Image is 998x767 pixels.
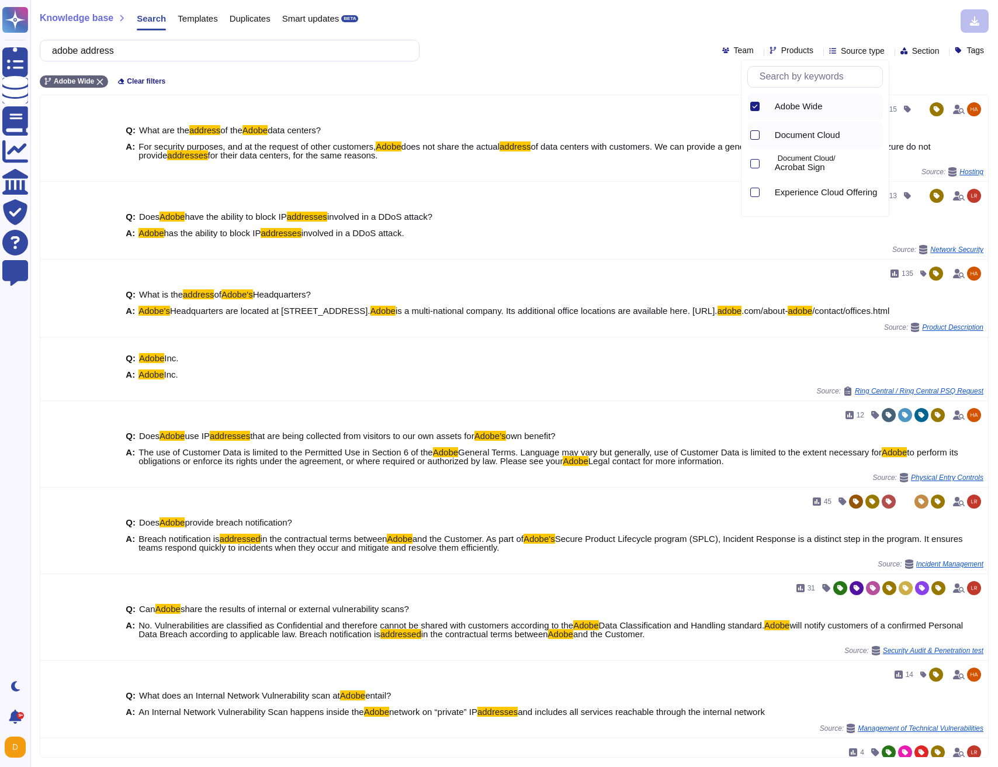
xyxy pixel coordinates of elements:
span: An Internal Network Vulnerability Scan happens inside the [138,707,364,717]
span: of data centers with customers. We can provide a general location if necessary. AWS and Azure do ... [138,141,931,160]
mark: address [500,141,531,151]
div: Document Cloud [765,122,883,148]
span: that are being collected from visitors to our own assets for [250,431,474,441]
b: Q: [126,354,136,362]
span: For security purposes, and at the request of other customers, [138,141,376,151]
span: Source: [820,724,983,733]
span: What does an Internal Network Vulnerability scan at [139,690,340,700]
span: Document Cloud [775,130,840,140]
span: Section [912,47,940,55]
span: Products [781,46,813,54]
span: Inc. [164,353,178,363]
img: user [967,495,981,509]
span: What is the [139,289,183,299]
span: Security Audit & Penetration test [883,647,983,654]
mark: Adobe [563,456,588,466]
mark: Adobe's [138,306,170,316]
mark: addressed [380,629,421,639]
b: Q: [126,126,136,134]
span: has the ability to block IP [164,228,261,238]
b: A: [126,370,135,379]
mark: Adobe [364,707,389,717]
span: Source: [878,559,983,569]
span: Product Description [922,324,983,331]
span: 13 [889,192,897,199]
span: Breach notification is [138,534,219,544]
b: A: [126,142,135,160]
b: Q: [126,290,136,299]
mark: addresses [287,212,327,222]
span: Source: [921,167,983,177]
span: use IP [185,431,210,441]
span: Source: [844,646,983,655]
span: network on “private” IP [389,707,477,717]
img: user [967,102,981,116]
span: and the Customer. [573,629,645,639]
span: General Terms. Language may vary but generally, use of Customer Data is limited to the extent nec... [458,447,882,457]
b: Q: [126,518,136,527]
button: user [2,734,34,760]
span: Hosting [959,168,983,175]
input: Search by keywords [754,67,882,87]
span: Knowledge base [40,13,113,23]
mark: Adobe [138,369,164,379]
span: Inc. [164,369,178,379]
b: A: [126,229,135,237]
span: 4 [860,749,864,756]
span: Source: [884,323,983,332]
span: Data Classification and Handling standard. [599,620,765,630]
span: Adobe Wide [54,78,94,85]
mark: Adobe [138,228,164,238]
span: Experience Cloud Offering [775,187,878,198]
b: Q: [126,691,136,700]
div: 9+ [17,712,24,719]
mark: Adobe [340,690,365,700]
span: Does [139,431,160,441]
div: Adobe Wide [765,100,770,113]
div: Experience Platform [765,208,883,234]
div: Adobe Wide [775,101,878,112]
span: 31 [808,585,815,592]
span: and includes all services reachable through the internal network [518,707,765,717]
span: own benefit? [506,431,556,441]
span: involved in a DDoS attack. [302,228,404,238]
span: Headquarters? [253,289,311,299]
span: The use of Customer Data is limited to the Permitted Use in Section 6 of the [138,447,433,457]
span: /contact/offices.html [812,306,889,316]
mark: Adobe [573,620,598,630]
span: 14 [906,671,913,678]
b: A: [126,707,135,716]
b: A: [126,621,135,638]
span: .com/about- [741,306,788,316]
div: Document Cloud [765,129,770,142]
span: will notify customers of a confirmed Personal Data Breach according to applicable law. Breach not... [138,620,963,639]
mark: Adobe [155,604,181,614]
mark: Adobe [882,447,907,457]
div: BETA [341,15,358,22]
span: provide breach notification? [185,517,292,527]
span: Adobe Wide [775,101,823,112]
mark: adobe [718,306,742,316]
div: Document Cloud [775,130,878,140]
img: user [5,737,26,758]
span: Source type [841,47,885,55]
span: Does [139,517,160,527]
b: A: [126,534,135,552]
span: is a multi-national company. Its additional office locations are available here. [URL]. [396,306,718,316]
span: data centers? [268,125,321,135]
span: Ring Central / Ring Central PSQ Request [855,388,983,395]
span: involved in a DDoS attack? [327,212,432,222]
span: Source: [892,245,983,254]
mark: Adobe [160,431,185,441]
img: user [967,267,981,281]
span: Headquarters are located at [STREET_ADDRESS]. [170,306,370,316]
mark: address [189,125,220,135]
img: user [967,581,981,595]
span: 15 [889,106,897,113]
mark: addresses [261,228,301,238]
mark: Adobe [764,620,789,630]
input: Search a question or template... [46,40,407,61]
span: Templates [178,14,217,23]
span: Tags [966,46,984,54]
mark: Adobe's [221,289,253,299]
